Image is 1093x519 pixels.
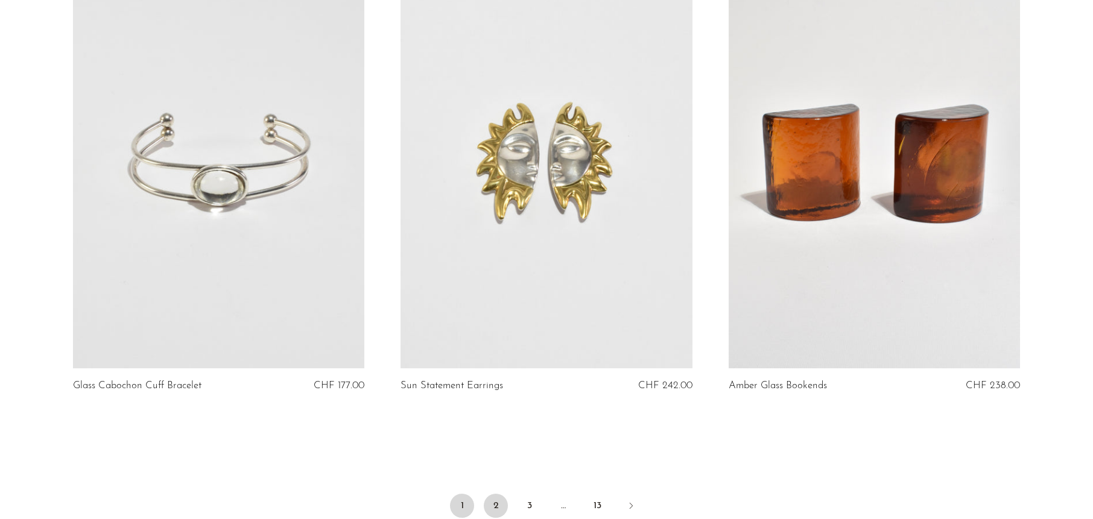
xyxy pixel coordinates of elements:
[314,380,364,391] span: CHF 177.00
[729,380,827,391] a: Amber Glass Bookends
[638,380,692,391] span: CHF 242.00
[401,380,503,391] a: Sun Statement Earrings
[585,494,609,518] a: 13
[518,494,542,518] a: 3
[73,380,201,391] a: Glass Cabochon Cuff Bracelet
[484,494,508,518] a: 2
[966,380,1020,391] span: CHF 238.00
[450,494,474,518] span: 1
[551,494,575,518] span: …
